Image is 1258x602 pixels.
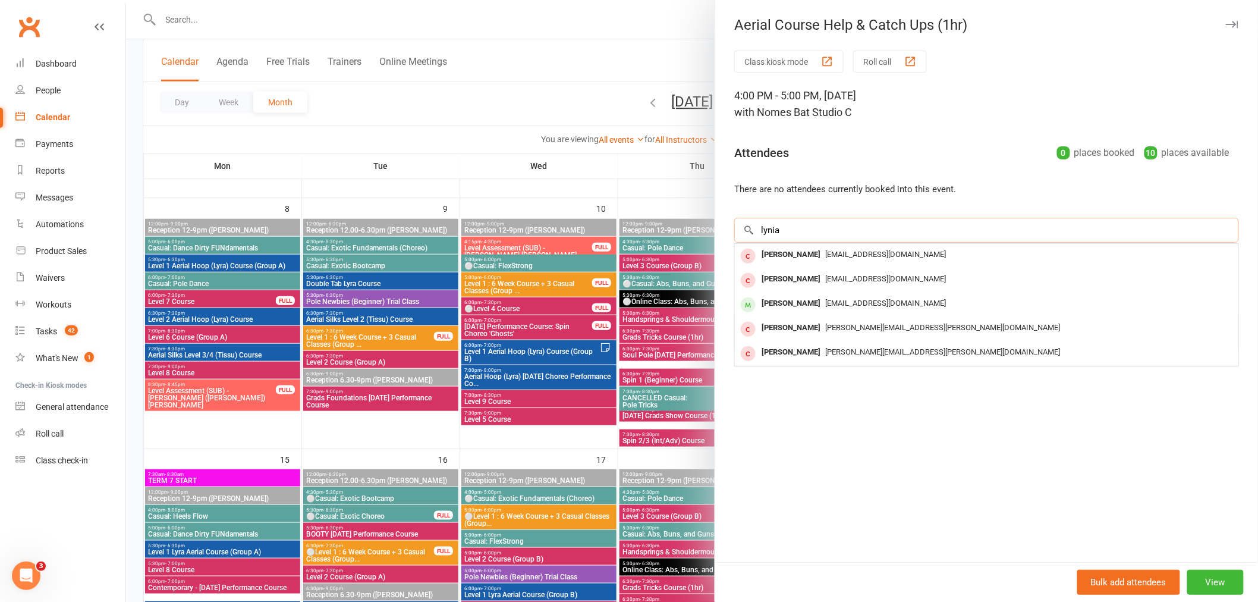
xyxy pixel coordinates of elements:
input: Search to add attendees [734,218,1239,243]
div: member [741,322,756,337]
div: Payments [36,139,73,149]
div: Roll call [36,429,64,438]
div: 0 [1057,146,1070,159]
a: Class kiosk mode [15,447,125,474]
div: Calendar [36,112,70,122]
a: Calendar [15,104,125,131]
div: What's New [36,353,78,363]
div: member [741,346,756,361]
span: with Nomes B [734,106,800,118]
div: Product Sales [36,246,87,256]
div: Class check-in [36,456,88,465]
div: [PERSON_NAME] [757,295,825,312]
a: Waivers [15,265,125,291]
span: [EMAIL_ADDRESS][DOMAIN_NAME] [825,299,946,308]
div: 4:00 PM - 5:00 PM, [DATE] [734,87,1239,121]
a: Workouts [15,291,125,318]
span: [EMAIL_ADDRESS][DOMAIN_NAME] [825,274,946,283]
div: member [741,297,756,312]
span: 42 [65,325,78,336]
a: What's New1 [15,345,125,372]
button: Roll call [853,51,927,73]
a: General attendance kiosk mode [15,394,125,421]
div: member [741,273,756,288]
a: Automations [15,211,125,238]
a: Clubworx [14,12,44,42]
li: There are no attendees currently booked into this event. [734,182,1239,196]
a: Dashboard [15,51,125,77]
div: Automations [36,220,84,229]
button: Bulk add attendees [1077,570,1180,595]
div: Reports [36,166,65,175]
a: People [15,77,125,104]
span: [PERSON_NAME][EMAIL_ADDRESS][PERSON_NAME][DOMAIN_NAME] [825,347,1060,356]
a: Messages [15,184,125,211]
span: at Studio C [800,106,852,118]
div: [PERSON_NAME] [757,319,825,337]
span: 1 [84,352,94,362]
div: Waivers [36,273,65,283]
div: places booked [1057,145,1135,161]
div: places available [1144,145,1229,161]
span: [EMAIL_ADDRESS][DOMAIN_NAME] [825,250,946,259]
a: Tasks 42 [15,318,125,345]
span: [PERSON_NAME][EMAIL_ADDRESS][PERSON_NAME][DOMAIN_NAME] [825,323,1060,332]
div: Workouts [36,300,71,309]
button: Class kiosk mode [734,51,844,73]
a: Payments [15,131,125,158]
div: People [36,86,61,95]
div: Dashboard [36,59,77,68]
a: Reports [15,158,125,184]
div: 10 [1144,146,1158,159]
div: Attendees [734,145,789,161]
div: General attendance [36,402,108,412]
div: Tasks [36,327,57,336]
div: [PERSON_NAME] [757,271,825,288]
iframe: Intercom live chat [12,562,40,590]
a: Product Sales [15,238,125,265]
div: [PERSON_NAME] [757,246,825,264]
span: 3 [36,562,46,571]
div: member [741,249,756,264]
div: Aerial Course Help & Catch Ups (1hr) [715,17,1258,33]
a: Roll call [15,421,125,447]
div: Messages [36,193,73,202]
button: View [1187,570,1244,595]
div: [PERSON_NAME] [757,344,825,361]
